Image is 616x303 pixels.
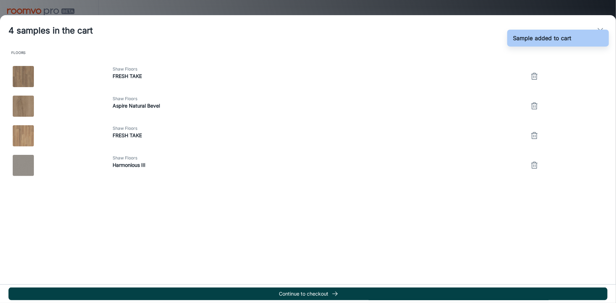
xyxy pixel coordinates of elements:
[8,46,608,59] span: Floors
[513,34,572,42] h6: Sample added to cart
[113,102,526,110] h6: Aspire Natural Bevel
[113,155,526,161] span: Shaw Floors
[8,287,608,300] button: Continue to checkout
[13,125,34,146] img: FRESH TAKE
[113,96,526,102] span: Shaw Floors
[8,24,93,37] h4: 4 samples in the cart
[13,66,34,87] img: FRESH TAKE
[113,161,526,169] h6: Harmonious III
[13,155,34,176] img: Harmonious III
[113,132,526,139] h6: FRESH TAKE
[113,66,526,72] span: Shaw Floors
[113,125,526,132] span: Shaw Floors
[113,72,526,80] h6: FRESH TAKE
[13,96,34,117] img: Aspire Natural Bevel
[593,24,608,38] button: exit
